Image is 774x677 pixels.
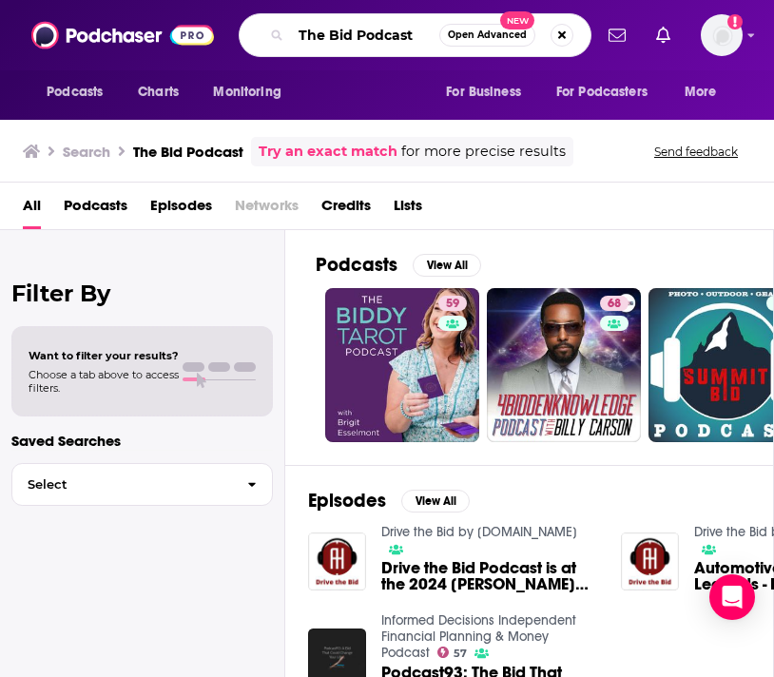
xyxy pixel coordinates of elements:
[11,463,273,506] button: Select
[33,74,127,110] button: open menu
[126,74,190,110] a: Charts
[321,190,371,229] a: Credits
[316,253,397,277] h2: Podcasts
[413,254,481,277] button: View All
[239,13,591,57] div: Search podcasts, credits, & more...
[608,295,621,314] span: 68
[394,190,422,229] a: Lists
[381,560,598,592] span: Drive the Bid Podcast is at the 2024 [PERSON_NAME] Scottsdale Auction
[29,349,179,362] span: Want to filter your results?
[544,74,675,110] button: open menu
[29,368,179,395] span: Choose a tab above to access filters.
[600,296,629,311] a: 68
[433,74,545,110] button: open menu
[448,30,527,40] span: Open Advanced
[133,143,243,161] h3: The Bid Podcast
[381,612,576,661] a: Informed Decisions Independent Financial Planning & Money Podcast
[401,141,566,163] span: for more precise results
[138,79,179,106] span: Charts
[235,190,299,229] span: Networks
[487,288,641,442] a: 68
[381,524,577,540] a: Drive the Bid by AutoHunter.com
[63,143,110,161] h3: Search
[437,647,468,658] a: 57
[401,490,470,513] button: View All
[11,432,273,450] p: Saved Searches
[701,14,743,56] img: User Profile
[200,74,305,110] button: open menu
[685,79,717,106] span: More
[31,17,214,53] img: Podchaser - Follow, Share and Rate Podcasts
[381,560,598,592] a: Drive the Bid Podcast is at the 2024 Barrett-Jackson Scottsdale Auction
[47,79,103,106] span: Podcasts
[439,24,535,47] button: Open AdvancedNew
[601,19,633,51] a: Show notifications dropdown
[12,478,232,491] span: Select
[308,489,470,513] a: EpisodesView All
[213,79,281,106] span: Monitoring
[671,74,741,110] button: open menu
[64,190,127,229] a: Podcasts
[291,20,439,50] input: Search podcasts, credits, & more...
[150,190,212,229] a: Episodes
[308,489,386,513] h2: Episodes
[259,141,397,163] a: Try an exact match
[701,14,743,56] button: Show profile menu
[648,144,744,160] button: Send feedback
[438,296,467,311] a: 59
[308,532,366,590] img: Drive the Bid Podcast is at the 2024 Barrett-Jackson Scottsdale Auction
[446,295,459,314] span: 59
[316,253,481,277] a: PodcastsView All
[648,19,678,51] a: Show notifications dropdown
[446,79,521,106] span: For Business
[325,288,479,442] a: 59
[454,649,467,658] span: 57
[11,280,273,307] h2: Filter By
[709,574,755,620] div: Open Intercom Messenger
[23,190,41,229] a: All
[556,79,648,106] span: For Podcasters
[500,11,534,29] span: New
[727,14,743,29] svg: Add a profile image
[621,532,679,590] img: Automotive Lies and Urban Legends - Drive The Bid Podcast
[701,14,743,56] span: Logged in as paigerusher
